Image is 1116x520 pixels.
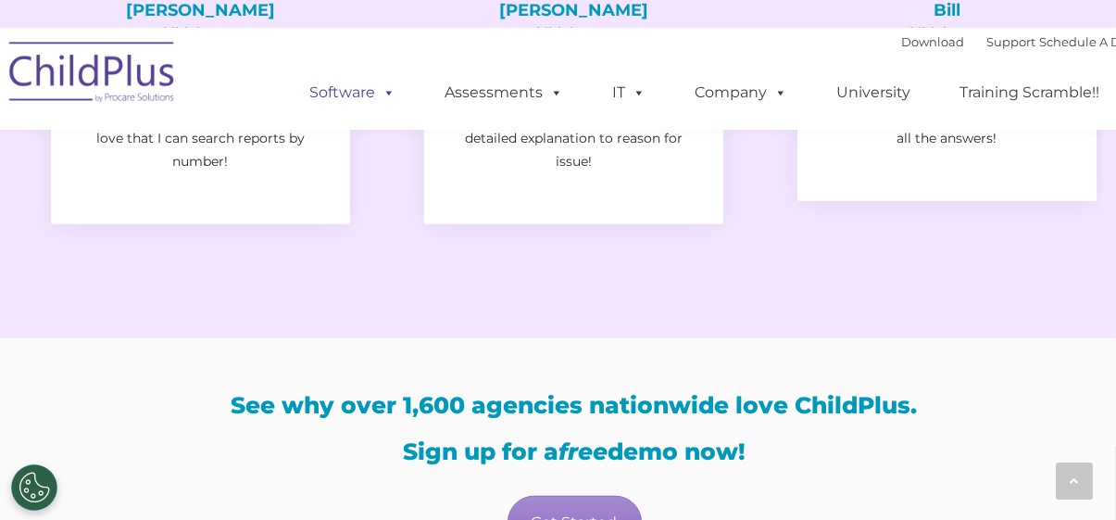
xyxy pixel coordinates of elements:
[986,34,1035,49] a: Support
[558,438,608,465] em: free
[11,464,57,511] button: Cookies Settings
[901,34,964,49] a: Download
[676,74,806,111] a: Company
[814,320,1116,520] iframe: Chat Widget
[797,26,1097,39] p: ChildPlus User
[426,74,582,111] a: Assessments
[797,2,1097,19] h4: Bill
[818,74,929,111] a: University
[452,104,696,173] p: Great response time and very detailed explanation to reason for issue!
[291,74,414,111] a: Software
[424,2,723,19] h4: [PERSON_NAME]
[51,26,350,39] p: ChildPlus User
[424,26,723,39] p: ChildPlus User
[79,104,322,173] p: ChildPlus is so easy to navigate! I love that I can search reports by number!
[51,2,350,19] h4: [PERSON_NAME]
[594,74,664,111] a: IT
